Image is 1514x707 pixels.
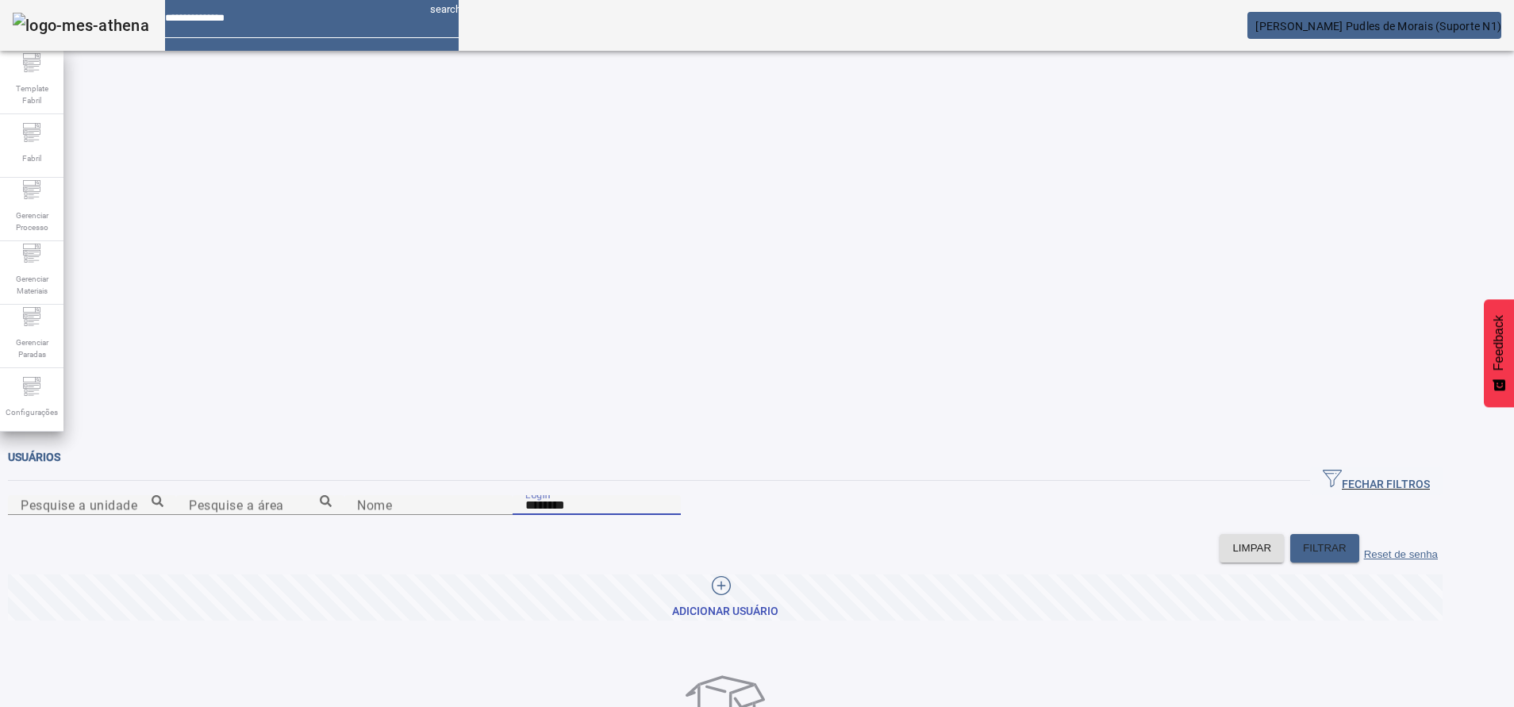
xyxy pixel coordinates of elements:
[8,268,56,302] span: Gerenciar Materiais
[1484,299,1514,407] button: Feedback - Mostrar pesquisa
[13,13,149,38] img: logo-mes-athena
[1290,534,1359,563] button: FILTRAR
[1359,534,1443,563] button: Reset de senha
[8,332,56,365] span: Gerenciar Paradas
[672,604,778,620] div: Adicionar Usuário
[1310,467,1443,495] button: FECHAR FILTROS
[8,574,1443,621] button: Adicionar Usuário
[1364,548,1438,560] label: Reset de senha
[189,498,284,513] mat-label: Pesquise a área
[525,489,551,500] mat-label: Login
[1255,20,1501,33] span: [PERSON_NAME] Pudles de Morais (Suporte N1)
[1232,540,1271,556] span: LIMPAR
[1303,540,1347,556] span: FILTRAR
[8,451,60,463] span: Usuários
[1,402,63,423] span: Configurações
[1220,534,1284,563] button: LIMPAR
[8,78,56,111] span: Template Fabril
[189,496,332,515] input: Number
[21,496,163,515] input: Number
[8,205,56,238] span: Gerenciar Processo
[357,498,392,513] mat-label: Nome
[1323,469,1430,493] span: FECHAR FILTROS
[21,498,137,513] mat-label: Pesquise a unidade
[1492,315,1506,371] span: Feedback
[17,148,46,169] span: Fabril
